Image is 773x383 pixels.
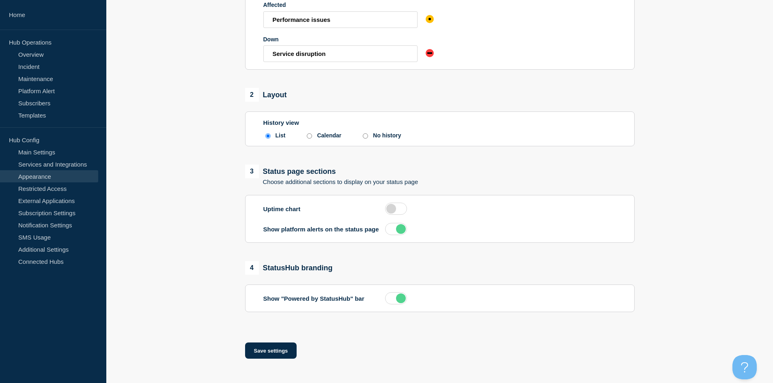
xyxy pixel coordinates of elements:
iframe: Help Scout Beacon - Open [732,355,757,379]
span: 2 [245,88,259,102]
span: 4 [245,261,259,275]
p: Uptime chart [263,205,385,212]
div: Calendar [317,132,341,139]
input: No history [363,133,368,139]
div: affected [426,15,434,23]
div: Affected [263,2,418,8]
input: List [265,133,271,139]
h3: History view [263,119,616,126]
input: Affected [263,11,418,28]
p: Choose additional sections to display on your status page [263,178,418,185]
button: Save settings [245,342,297,359]
span: 3 [245,165,259,178]
p: Show platform alerts on the status page [263,226,385,233]
div: Status page sections [245,165,418,178]
p: Show "Powered by StatusHub" bar [263,295,385,302]
div: StatusHub branding [245,261,333,275]
input: Down [263,45,418,62]
div: List [276,132,286,139]
div: Down [263,36,418,43]
div: down [426,49,434,57]
input: Calendar [307,133,312,139]
div: Layout [245,88,287,102]
div: No history [373,132,401,139]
